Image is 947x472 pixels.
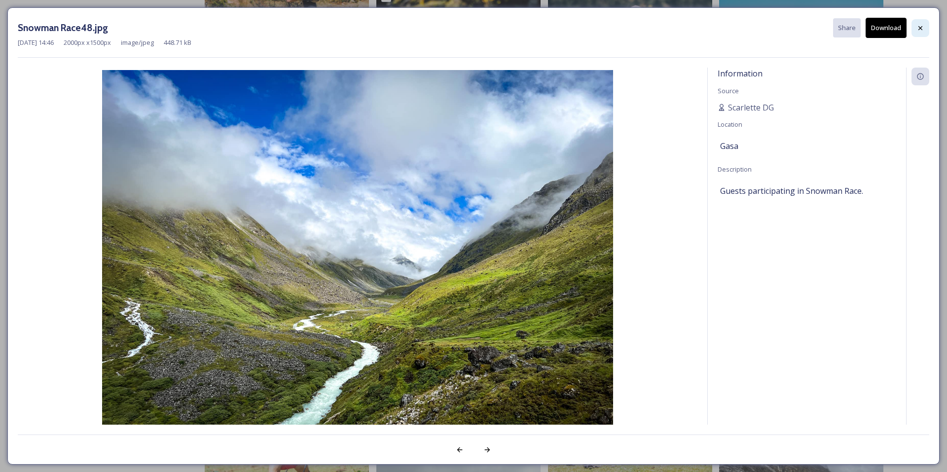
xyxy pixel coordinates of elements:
span: Location [718,120,742,129]
h3: Snowman Race48.jpg [18,21,108,35]
button: Download [866,18,907,38]
span: Description [718,165,752,174]
span: Source [718,86,739,95]
button: Share [833,18,861,37]
span: 448.71 kB [164,38,191,47]
span: Gasa [720,140,738,152]
span: Guests participating in Snowman Race. [720,185,863,197]
img: Snowman%20Race48.jpg [18,70,697,453]
span: image/jpeg [121,38,154,47]
span: Scarlette DG [728,102,774,113]
span: 2000 px x 1500 px [64,38,111,47]
span: Information [718,68,763,79]
span: [DATE] 14:46 [18,38,54,47]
